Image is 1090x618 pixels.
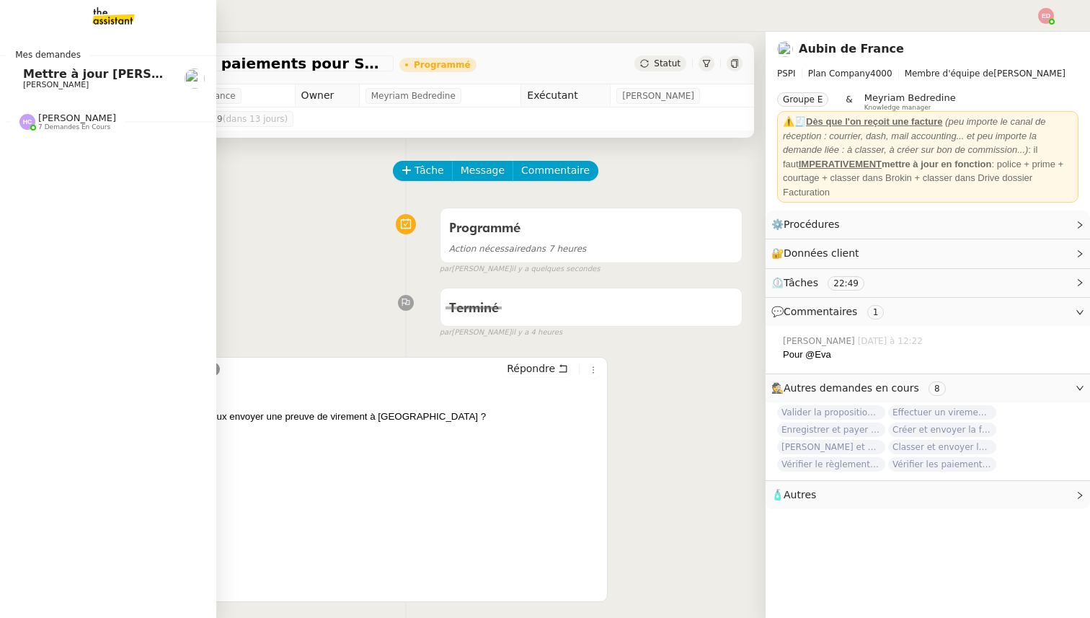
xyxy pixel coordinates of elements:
[784,247,859,259] span: Données client
[808,69,870,79] span: Plan Company
[19,114,35,130] img: svg
[440,327,562,339] small: [PERSON_NAME]
[783,335,858,348] span: [PERSON_NAME]
[864,92,956,111] app-user-label: Knowledge manager
[777,92,828,107] nz-tag: Groupe E
[521,162,590,179] span: Commentaire
[449,302,499,315] span: Terminé
[771,382,952,394] span: 🕵️
[799,159,992,169] strong: mettre à jour en fonction
[449,244,526,254] span: Action nécessaire
[828,276,864,291] nz-tag: 22:49
[771,277,877,288] span: ⏲️
[766,374,1090,402] div: 🕵️Autres demandes en cours 8
[185,69,205,89] img: users%2Fa6PbEmLwvGXylUqKytRPpDpAx153%2Favatar%2Ffanny.png
[511,263,600,275] span: il y a quelques secondes
[777,69,796,79] span: PSPI
[777,41,793,57] img: users%2FSclkIUIAuBOhhDrbgjtrSikBoD03%2Favatar%2F48cbc63d-a03d-4817-b5bf-7f7aeed5f2a9
[888,457,996,472] span: Vérifier les paiements reçus
[777,423,885,437] span: Enregistrer et payer la compagnie
[766,269,1090,297] div: ⏲️Tâches 22:49
[784,218,840,230] span: Procédures
[223,114,288,124] span: (dans 13 jours)
[771,306,890,317] span: 💬
[766,239,1090,268] div: 🔐Données client
[23,80,89,89] span: [PERSON_NAME]
[799,42,904,56] a: Aubin de France
[166,112,288,126] span: [DATE] 23:59
[511,327,562,339] span: il y a 4 heures
[393,161,453,181] button: Tâche
[783,116,1046,155] em: (peu importe le canal de réception : courrier, dash, mail accounting... et peu importe la demande...
[771,489,816,500] span: 🧴
[449,244,587,254] span: dans 7 heures
[1038,8,1054,24] img: svg
[846,92,852,111] span: &
[76,411,486,422] span: Ok nickel, dès que c’est fait tu peux envoyer une preuve de virement à [GEOGRAPHIC_DATA] ?
[295,84,359,107] td: Owner
[513,161,598,181] button: Commentaire
[784,306,857,317] span: Commentaires
[783,348,1078,362] div: Pour @Eva
[440,327,452,339] span: par
[75,56,388,71] span: Vérifier l'état des paiements pour Sambouk Properties
[929,381,946,396] nz-tag: 8
[502,361,573,376] button: Répondre
[766,481,1090,509] div: 🧴Autres
[23,67,360,81] span: Mettre à jour [PERSON_NAME] et envoyer la facture
[864,92,956,103] span: Meyriam Bedredine
[888,423,996,437] span: Créer et envoyer la facture Steelhead
[766,298,1090,326] div: 💬Commentaires 1
[777,405,885,420] span: Valider la proposition d'assurance Honda
[888,440,996,454] span: Classer et envoyer la facture de renouvellement
[414,61,471,69] div: Programmé
[521,84,611,107] td: Exécutant
[905,69,994,79] span: Membre d'équipe de
[452,161,513,181] button: Message
[806,116,942,127] u: Dès que l'on reçoit une facture
[771,216,846,233] span: ⚙️
[766,211,1090,239] div: ⚙️Procédures
[777,457,885,472] span: Vérifier le règlement de la facture
[784,382,919,394] span: Autres demandes en cours
[461,162,505,179] span: Message
[76,382,601,402] h4: RE: URGENCE
[38,123,110,131] span: 7 demandes en cours
[784,277,818,288] span: Tâches
[784,489,816,500] span: Autres
[449,222,520,235] span: Programmé
[654,58,681,69] span: Statut
[440,263,601,275] small: [PERSON_NAME]
[415,162,444,179] span: Tâche
[507,361,555,376] span: Répondre
[440,263,452,275] span: par
[622,89,694,103] span: [PERSON_NAME]
[888,405,996,420] span: Effectuer un virement urgent
[777,440,885,454] span: [PERSON_NAME] et envoyer la facture à [PERSON_NAME]
[864,104,931,112] span: Knowledge manager
[783,115,1073,199] div: ⚠️🧾 : il faut : police + prime + courtage + classer dans Brokin + classer dans Drive dossier Fact...
[858,335,926,348] span: [DATE] à 12:22
[799,159,882,169] u: IMPERATIVEMENT
[870,69,892,79] span: 4000
[867,305,885,319] nz-tag: 1
[371,89,456,103] span: Meyriam Bedredine
[38,112,116,123] span: [PERSON_NAME]
[777,66,1078,81] span: [PERSON_NAME]
[771,245,865,262] span: 🔐
[6,48,89,62] span: Mes demandes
